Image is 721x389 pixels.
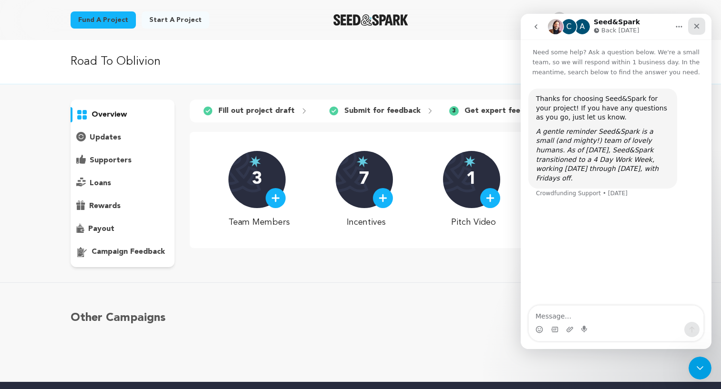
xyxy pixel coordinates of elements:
[271,194,280,202] img: plus.svg
[92,109,127,120] p: overview
[71,130,175,145] button: updates
[443,216,505,229] p: Pitch Video
[89,200,121,212] p: rewards
[90,178,111,189] p: loans
[464,105,542,117] p: Get expert feedback
[71,199,175,214] button: rewards
[344,105,421,117] p: Submit for feedback
[379,194,387,202] img: plus.svg
[71,11,136,29] a: Fund a project
[521,14,711,349] iframe: Intercom live chat
[88,223,114,235] p: payout
[486,194,494,202] img: plus.svg
[71,176,175,191] button: loans
[336,216,397,229] p: Incentives
[92,246,165,258] p: campaign feedback
[449,106,459,116] span: 3
[142,11,209,29] a: Start a project
[71,153,175,168] button: supporters
[71,53,161,70] p: Road To Oblivion
[552,12,567,27] img: user.png
[90,155,132,166] p: supporters
[90,132,121,143] p: updates
[228,216,290,229] p: Team Members
[71,309,165,327] h5: Other Campaigns
[466,170,476,189] p: 1
[71,221,175,237] button: payout
[552,12,635,27] div: Doyle K.'s Profile
[71,244,175,259] button: campaign feedback
[550,10,650,27] a: Doyle K.'s Profile
[252,170,262,189] p: 3
[71,107,175,122] button: overview
[333,14,408,26] img: Seed&Spark Logo Dark Mode
[689,357,711,379] iframe: Intercom live chat
[550,10,650,30] span: Doyle K.'s Profile
[359,170,369,189] p: 7
[333,14,408,26] a: Seed&Spark Homepage
[218,105,295,117] p: Fill out project draft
